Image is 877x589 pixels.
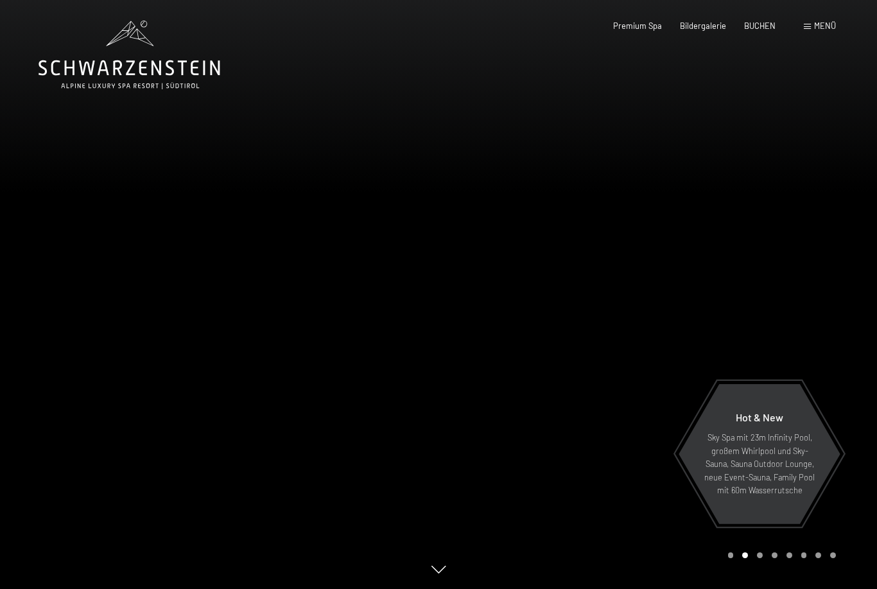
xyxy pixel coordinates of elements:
[815,552,821,558] div: Carousel Page 7
[724,552,836,558] div: Carousel Pagination
[680,21,726,31] a: Bildergalerie
[757,552,763,558] div: Carousel Page 3
[613,21,662,31] a: Premium Spa
[736,411,783,423] span: Hot & New
[772,552,777,558] div: Carousel Page 4
[704,431,815,497] p: Sky Spa mit 23m Infinity Pool, großem Whirlpool und Sky-Sauna, Sauna Outdoor Lounge, neue Event-S...
[744,21,776,31] a: BUCHEN
[678,383,841,525] a: Hot & New Sky Spa mit 23m Infinity Pool, großem Whirlpool und Sky-Sauna, Sauna Outdoor Lounge, ne...
[786,552,792,558] div: Carousel Page 5
[830,552,836,558] div: Carousel Page 8
[801,552,807,558] div: Carousel Page 6
[814,21,836,31] span: Menü
[742,552,748,558] div: Carousel Page 2 (Current Slide)
[728,552,734,558] div: Carousel Page 1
